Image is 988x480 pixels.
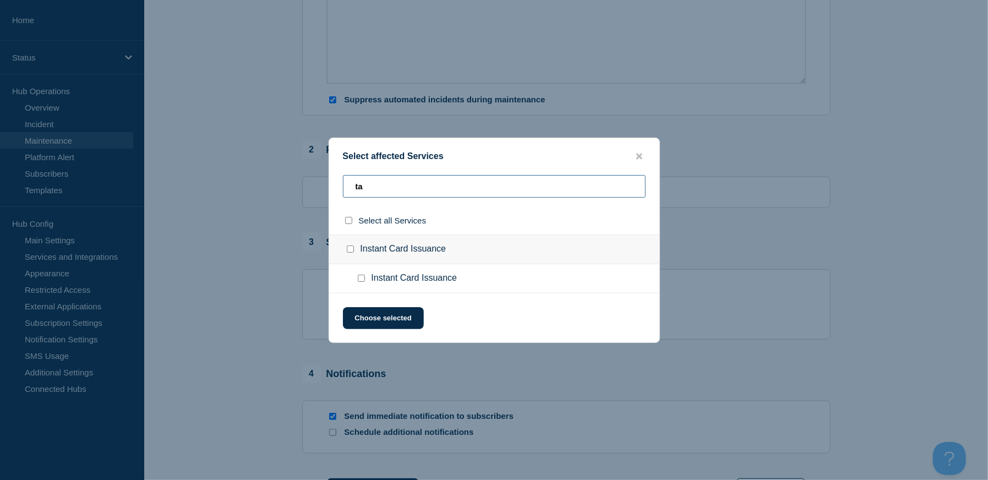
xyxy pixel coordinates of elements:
span: Instant Card Issuance [372,273,457,284]
button: Choose selected [343,307,424,329]
div: Select affected Services [329,151,659,162]
div: Instant Card Issuance [329,234,659,264]
input: Instant Card Issuance checkbox [358,275,365,282]
input: Search [343,175,646,198]
input: select all checkbox [345,217,352,224]
span: Select all Services [359,216,427,225]
input: Instant Card Issuance checkbox [347,246,354,253]
button: close button [633,151,646,162]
